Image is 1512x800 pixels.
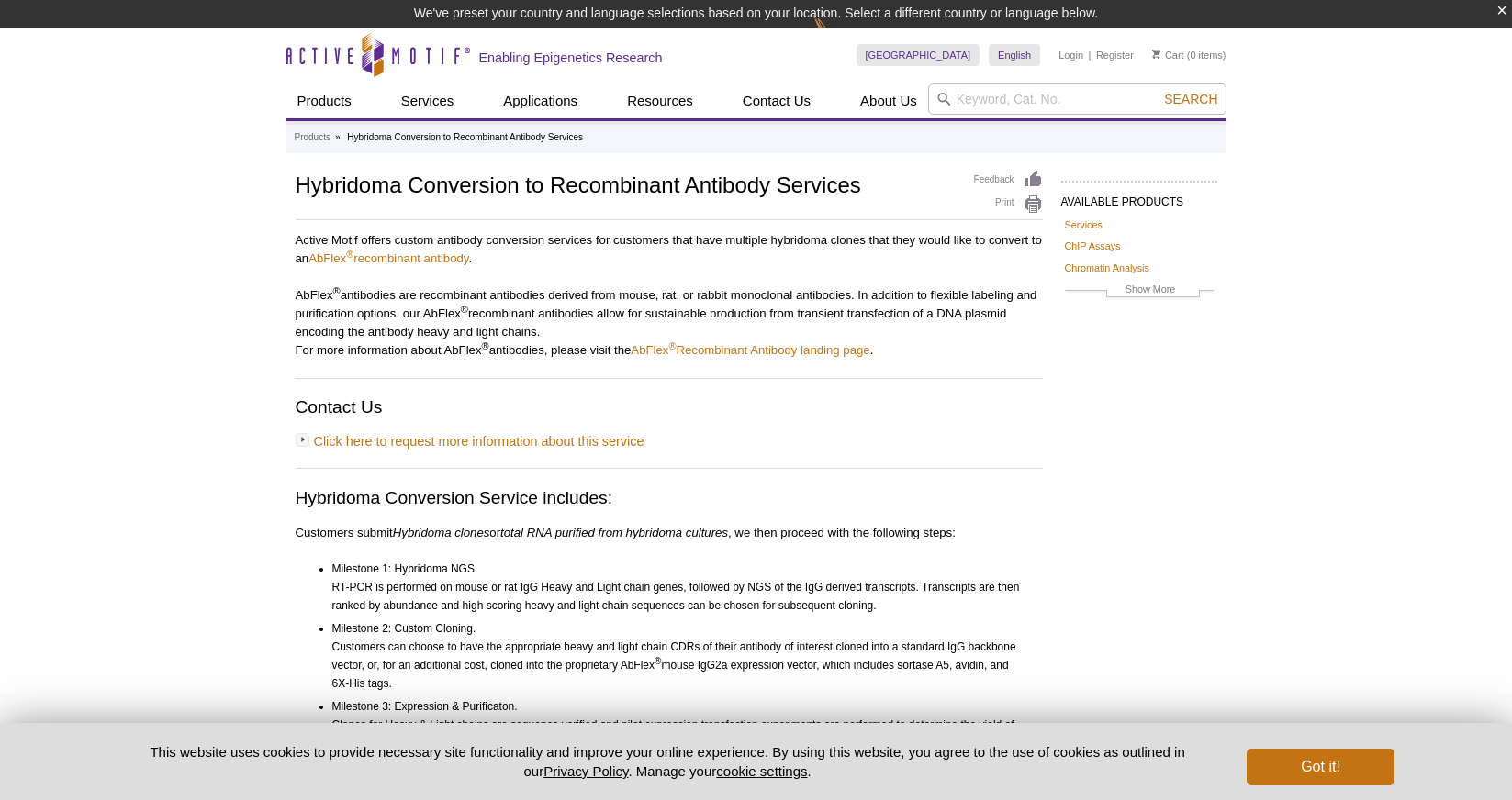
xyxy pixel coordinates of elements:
[974,194,1043,215] a: Print
[849,83,928,118] a: About Us
[716,763,807,779] button: cookie settings
[1152,44,1226,66] li: (0 items)
[286,83,363,118] a: Products
[393,526,490,539] i: Hybridoma clones
[1065,238,1121,254] a: ChIP Assays
[296,433,1043,450] h4: Click here to request more information about this service
[118,742,1217,781] p: This website uses cookies to provide necessary site functionality and improve your online experie...
[928,83,1226,115] input: Keyword, Cat. No.
[346,249,353,260] sup: ®
[492,83,588,118] a: Applications
[335,132,341,142] li: »
[461,304,468,315] sup: ®
[1065,217,1103,233] a: Services
[296,485,1043,510] h2: Hybridoma Conversion Service includes:
[296,524,1043,542] p: Customers submit or , we then proceed with the following steps:
[332,697,1026,775] li: Milestone 3: Expression & Purificaton. Clones for Heavy & Light chains are sequence verified and ...
[1058,49,1083,61] a: Login
[1152,49,1184,61] a: Cart
[631,343,869,357] a: AbFlex®Recombinant Antibody landing page
[296,394,1043,419] h2: Contact Us
[616,83,704,118] a: Resources
[347,132,583,142] li: Hybridoma Conversion to Recombinant Antibody Services
[989,44,1040,66] a: English
[1065,281,1214,302] a: Show More
[332,560,1026,619] li: Milestone 1: Hybridoma NGS. RT-PCR is performed on mouse or rat IgG Heavy and Light chain genes, ...
[308,251,468,265] a: AbFlex®recombinant antibody
[1089,44,1092,66] li: |
[333,285,341,296] sup: ®
[543,763,628,779] a: Privacy Policy
[732,83,822,118] a: Contact Us
[1096,49,1134,61] a: Register
[1061,181,1217,214] h2: AVAILABLE PRODUCTS
[974,170,1043,190] a: Feedback
[296,231,1043,360] p: Active Motif offers custom antibody conversion services for customers that have multiple hybridom...
[655,656,661,666] sup: ®
[1152,50,1160,59] img: Your Cart
[500,526,728,539] i: total RNA purified from hybridoma cultures
[482,340,489,351] sup: ®
[1065,260,1149,276] a: Chromatin Analysis
[1164,92,1217,106] span: Search
[1159,91,1223,107] button: Search
[295,129,330,146] a: Products
[668,340,676,351] sup: ®
[1247,749,1394,785] button: Got it!
[813,14,862,57] img: Change Here
[390,83,465,118] a: Services
[296,170,956,197] h1: Hybridoma Conversion to Recombinant Antibody Services
[332,619,1026,697] li: Milestone 2: Custom Cloning. Customers can choose to have the appropriate heavy and light chain C...
[479,50,663,66] h2: Enabling Epigenetics Research
[857,44,980,66] a: [GEOGRAPHIC_DATA]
